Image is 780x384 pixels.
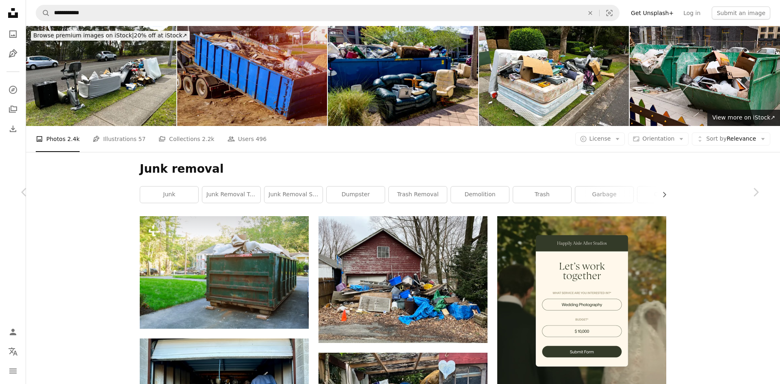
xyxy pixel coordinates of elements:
a: cleaning [637,187,695,203]
a: dumpster [327,187,385,203]
span: 57 [139,135,146,143]
a: Collections [5,101,21,117]
a: trash removal [389,187,447,203]
a: Collections 2.2k [158,126,214,152]
span: Orientation [642,135,674,142]
a: Illustrations 57 [93,126,145,152]
a: demolition [451,187,509,203]
a: Get Unsplash+ [626,7,678,20]
img: Dumpsters being full with garbage container Over flowing [140,216,309,329]
button: Orientation [628,132,689,145]
a: Download History [5,121,21,137]
button: Search Unsplash [36,5,50,21]
a: Log in [678,7,705,20]
img: Overflowing green construction dumpster filled with cardboard boxes and building waste at urban c... [630,26,780,126]
span: Relevance [706,135,756,143]
span: License [589,135,611,142]
img: A pile of rubbish on the curb for council collection, including cardboard boxes, a couch with pil... [479,26,629,126]
button: Submit an image [712,7,770,20]
img: A pile of rubbish on the curb for council collection, including cardboard boxes, a couch with pil... [26,26,176,126]
span: 496 [256,135,266,143]
button: Clear [581,5,599,21]
div: 20% off at iStock ↗ [31,31,190,41]
a: Log in / Sign up [5,324,21,340]
a: Dumpsters being full with garbage container Over flowing [140,269,309,276]
span: Sort by [706,135,726,142]
a: Users 496 [227,126,266,152]
a: Browse premium images on iStock|20% off at iStock↗ [26,26,195,46]
img: Dumpster full of garbages at residential garbage dump area [328,26,478,126]
button: License [575,132,625,145]
a: garbage [575,187,633,203]
a: trash [513,187,571,203]
a: Next [731,153,780,231]
button: Language [5,343,21,360]
button: Sort byRelevance [692,132,770,145]
a: junk removal truck [202,187,260,203]
span: View more on iStock ↗ [712,114,775,121]
form: Find visuals sitewide [36,5,620,21]
a: brown wooden house near bare trees during daytime [318,276,487,283]
a: Illustrations [5,46,21,62]
h1: Junk removal [140,162,666,176]
img: Blue construction debris container filled with rock and concrete rubble. Industrial garbage bin [177,26,327,126]
button: Menu [5,363,21,379]
button: Visual search [600,5,619,21]
button: scroll list to the right [657,187,666,203]
a: View more on iStock↗ [707,110,780,126]
a: Explore [5,82,21,98]
a: junk [140,187,198,203]
a: junk removal service [264,187,323,203]
a: Photos [5,26,21,42]
img: brown wooden house near bare trees during daytime [318,216,487,343]
span: 2.2k [202,135,214,143]
span: Browse premium images on iStock | [33,32,134,39]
